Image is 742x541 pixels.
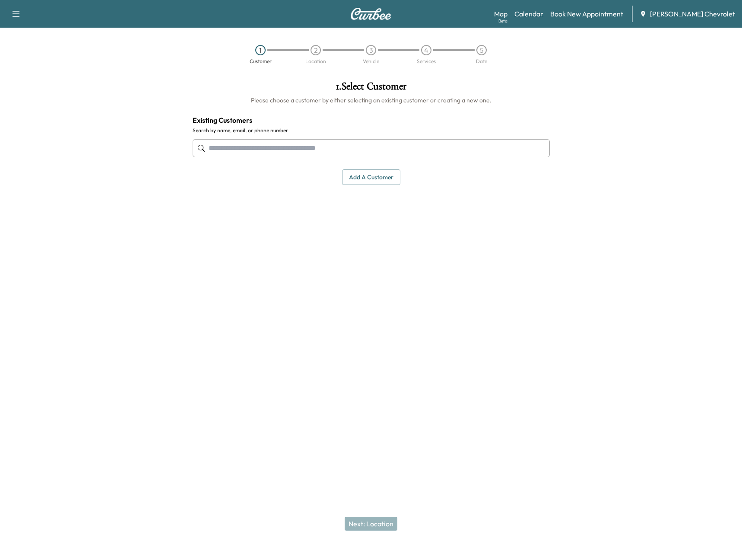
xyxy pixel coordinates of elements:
div: Customer [250,59,272,64]
a: Calendar [514,9,543,19]
div: Date [476,59,487,64]
div: Beta [498,18,507,24]
button: Add a customer [342,169,400,185]
div: 5 [476,45,487,55]
span: [PERSON_NAME] Chevrolet [650,9,735,19]
h1: 1 . Select Customer [193,81,550,96]
div: Vehicle [363,59,379,64]
div: 2 [311,45,321,55]
h6: Please choose a customer by either selecting an existing customer or creating a new one. [193,96,550,105]
img: Curbee Logo [350,8,392,20]
div: 3 [366,45,376,55]
div: 1 [255,45,266,55]
a: MapBeta [494,9,507,19]
h4: Existing Customers [193,115,550,125]
a: Book New Appointment [550,9,623,19]
div: Location [305,59,326,64]
div: 4 [421,45,431,55]
label: Search by name, email, or phone number [193,127,550,134]
div: Services [417,59,436,64]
